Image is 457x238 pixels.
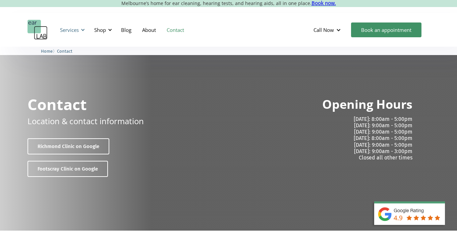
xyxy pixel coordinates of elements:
a: Book an appointment [351,22,421,37]
p: Location & contact information [27,115,144,127]
a: Contact [161,20,189,40]
a: Contact [57,48,72,54]
a: Richmond Clinic on Google [27,138,109,154]
div: Shop [90,20,114,40]
p: [DATE]: 8:00am - 5:00pm [DATE]: 9:00am - 5:00pm [DATE]: 9:00am - 5:00pm [DATE]: 8:00am - 5:00pm [... [234,116,412,161]
li: 〉 [41,48,57,55]
a: Home [41,48,53,54]
div: Call Now [308,20,348,40]
a: About [137,20,161,40]
div: Shop [94,27,106,33]
div: Call Now [313,27,334,33]
span: Contact [57,49,72,54]
h2: Opening Hours [322,97,412,112]
a: Footscray Clinic on Google [27,161,108,177]
a: home [27,20,48,40]
h1: Contact [27,97,87,112]
div: Services [56,20,87,40]
span: Home [41,49,53,54]
a: Blog [116,20,137,40]
div: Services [60,27,79,33]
